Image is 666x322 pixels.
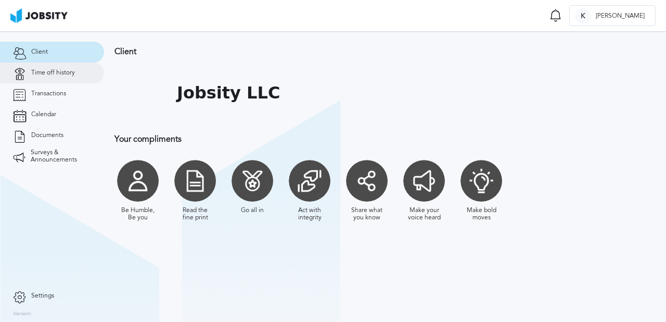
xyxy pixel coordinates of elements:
[13,311,32,317] label: Version:
[31,69,75,77] span: Time off history
[349,207,385,221] div: Share what you know
[241,207,264,214] div: Go all in
[177,83,280,103] h1: Jobsity LLC
[463,207,499,221] div: Make bold moves
[55,61,80,68] div: Dominio
[569,5,656,26] button: K[PERSON_NAME]
[111,60,119,69] img: tab_keywords_by_traffic_grey.svg
[177,207,213,221] div: Read the fine print
[31,132,63,139] span: Documents
[31,149,91,164] span: Surveys & Announcements
[406,207,442,221] div: Make your voice heard
[31,48,48,56] span: Client
[575,8,591,24] div: K
[17,27,25,35] img: website_grey.svg
[291,207,328,221] div: Act with integrity
[29,17,51,25] div: v 4.0.25
[10,8,68,23] img: ab4bad089aa723f57921c736e9817d99.png
[114,134,656,144] h3: Your compliments
[120,207,156,221] div: Be Humble, Be you
[114,47,656,56] h3: Client
[122,61,165,68] div: Palabras clave
[27,27,117,35] div: Dominio: [DOMAIN_NAME]
[31,292,54,300] span: Settings
[31,111,56,118] span: Calendar
[43,60,52,69] img: tab_domain_overview_orange.svg
[17,17,25,25] img: logo_orange.svg
[31,90,66,97] span: Transactions
[591,13,650,20] span: [PERSON_NAME]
